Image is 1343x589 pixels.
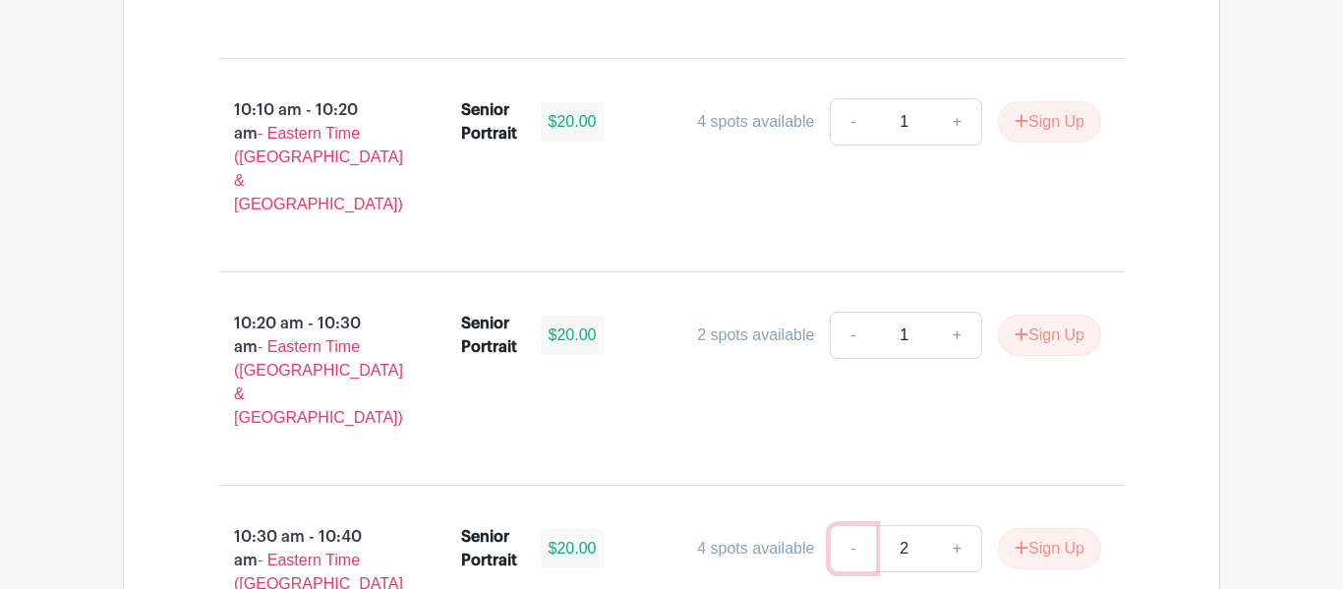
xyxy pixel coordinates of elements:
div: $20.00 [541,102,605,142]
div: Senior Portrait [461,312,517,359]
div: 2 spots available [697,324,814,347]
div: Senior Portrait [461,525,517,572]
a: - [830,98,875,146]
a: + [933,98,982,146]
div: 4 spots available [697,110,814,134]
div: Senior Portrait [461,98,517,146]
a: - [830,525,875,572]
p: 10:20 am - 10:30 am [187,304,430,438]
button: Sign Up [998,528,1101,569]
div: $20.00 [541,529,605,568]
div: $20.00 [541,316,605,355]
button: Sign Up [998,315,1101,356]
span: - Eastern Time ([GEOGRAPHIC_DATA] & [GEOGRAPHIC_DATA]) [234,338,403,426]
div: 4 spots available [697,537,814,560]
a: - [830,312,875,359]
button: Sign Up [998,101,1101,143]
span: - Eastern Time ([GEOGRAPHIC_DATA] & [GEOGRAPHIC_DATA]) [234,125,403,212]
a: + [933,525,982,572]
a: + [933,312,982,359]
p: 10:10 am - 10:20 am [187,90,430,224]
